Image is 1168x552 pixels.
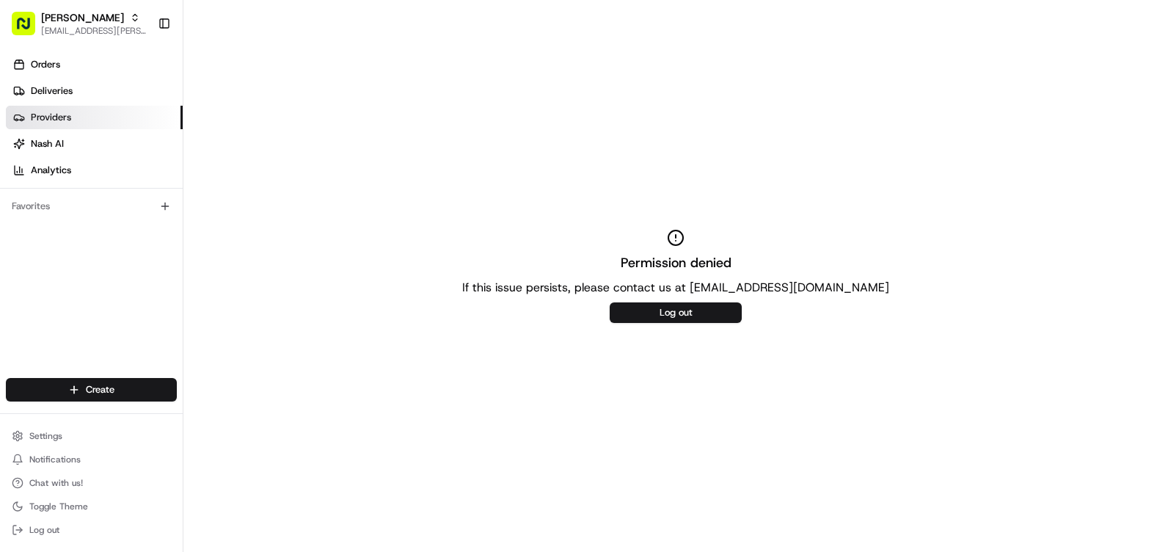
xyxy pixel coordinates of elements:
[86,383,114,396] span: Create
[6,159,183,182] a: Analytics
[41,25,146,37] button: [EMAIL_ADDRESS][PERSON_NAME][DOMAIN_NAME]
[31,137,64,150] span: Nash AI
[50,140,241,155] div: Start new chat
[15,214,26,226] div: 📗
[31,58,60,71] span: Orders
[41,10,124,25] button: [PERSON_NAME]
[29,430,62,442] span: Settings
[31,111,71,124] span: Providers
[118,207,241,233] a: 💻API Documentation
[38,95,242,110] input: Clear
[6,473,177,493] button: Chat with us!
[15,140,41,167] img: 1736555255976-a54dd68f-1ca7-489b-9aae-adbdc363a1c4
[29,524,59,536] span: Log out
[6,520,177,540] button: Log out
[462,279,889,297] p: If this issue persists, please contact us at [EMAIL_ADDRESS][DOMAIN_NAME]
[249,145,267,162] button: Start new chat
[124,214,136,226] div: 💻
[50,155,186,167] div: We're available if you need us!
[6,426,177,446] button: Settings
[621,253,731,273] h2: Permission denied
[29,477,83,489] span: Chat with us!
[103,248,178,260] a: Powered byPylon
[29,213,112,228] span: Knowledge Base
[6,195,177,218] div: Favorites
[31,84,73,98] span: Deliveries
[6,79,183,103] a: Deliveries
[6,106,183,129] a: Providers
[29,454,81,465] span: Notifications
[29,501,88,512] span: Toggle Theme
[15,59,267,82] p: Welcome 👋
[6,6,152,41] button: [PERSON_NAME][EMAIL_ADDRESS][PERSON_NAME][DOMAIN_NAME]
[610,302,742,323] button: Log out
[6,378,177,402] button: Create
[6,132,183,156] a: Nash AI
[6,53,183,76] a: Orders
[6,496,177,517] button: Toggle Theme
[146,249,178,260] span: Pylon
[6,449,177,470] button: Notifications
[15,15,44,44] img: Nash
[139,213,236,228] span: API Documentation
[9,207,118,233] a: 📗Knowledge Base
[31,164,71,177] span: Analytics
